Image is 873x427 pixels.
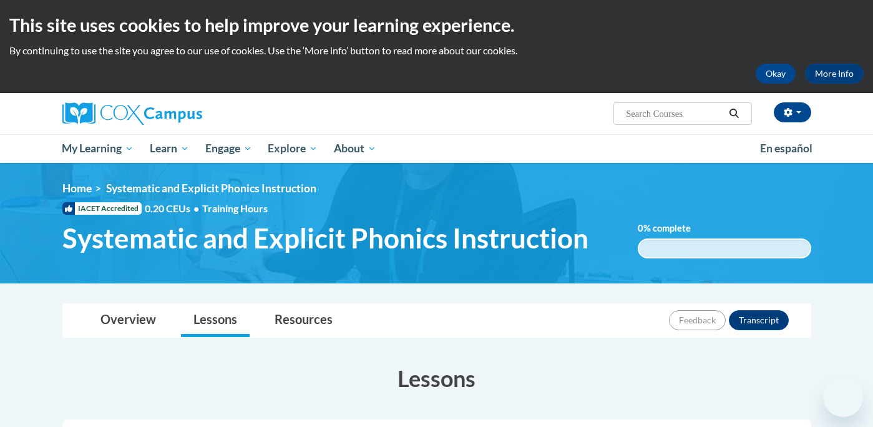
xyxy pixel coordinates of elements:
[729,310,789,330] button: Transcript
[88,304,168,337] a: Overview
[54,134,142,163] a: My Learning
[724,106,743,121] button: Search
[774,102,811,122] button: Account Settings
[9,44,864,57] p: By continuing to use the site you agree to our use of cookies. Use the ‘More info’ button to read...
[62,202,142,215] span: IACET Accredited
[62,182,92,195] a: Home
[638,222,710,235] label: % complete
[756,64,796,84] button: Okay
[150,141,189,156] span: Learn
[62,102,300,125] a: Cox Campus
[44,134,830,163] div: Main menu
[669,310,726,330] button: Feedback
[823,377,863,417] iframe: Button to launch messaging window
[202,202,268,214] span: Training Hours
[326,134,384,163] a: About
[760,142,812,155] span: En español
[142,134,197,163] a: Learn
[334,141,376,156] span: About
[752,135,821,162] a: En español
[9,12,864,37] h2: This site uses cookies to help improve your learning experience.
[805,64,864,84] a: More Info
[193,202,199,214] span: •
[625,106,724,121] input: Search Courses
[62,141,134,156] span: My Learning
[197,134,260,163] a: Engage
[638,223,643,233] span: 0
[268,141,318,156] span: Explore
[181,304,250,337] a: Lessons
[205,141,252,156] span: Engage
[106,182,316,195] span: Systematic and Explicit Phonics Instruction
[145,202,202,215] span: 0.20 CEUs
[62,222,588,255] span: Systematic and Explicit Phonics Instruction
[62,102,202,125] img: Cox Campus
[262,304,345,337] a: Resources
[62,363,811,394] h3: Lessons
[260,134,326,163] a: Explore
